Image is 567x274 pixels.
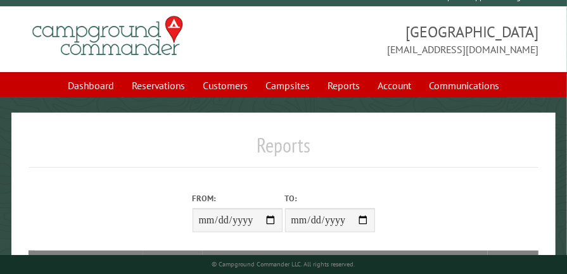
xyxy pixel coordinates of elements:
[212,260,355,268] small: © Campground Commander LLC. All rights reserved.
[285,192,375,204] label: To:
[195,73,255,97] a: Customers
[60,73,122,97] a: Dashboard
[320,73,367,97] a: Reports
[143,251,203,273] th: Options
[124,73,193,97] a: Reservations
[203,251,488,273] th: Description
[421,73,507,97] a: Communications
[29,11,187,61] img: Campground Commander
[370,73,419,97] a: Account
[35,251,143,273] th: Report
[29,133,539,168] h1: Reports
[284,22,539,57] span: [GEOGRAPHIC_DATA] [EMAIL_ADDRESS][DOMAIN_NAME]
[193,192,283,204] label: From:
[258,73,317,97] a: Campsites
